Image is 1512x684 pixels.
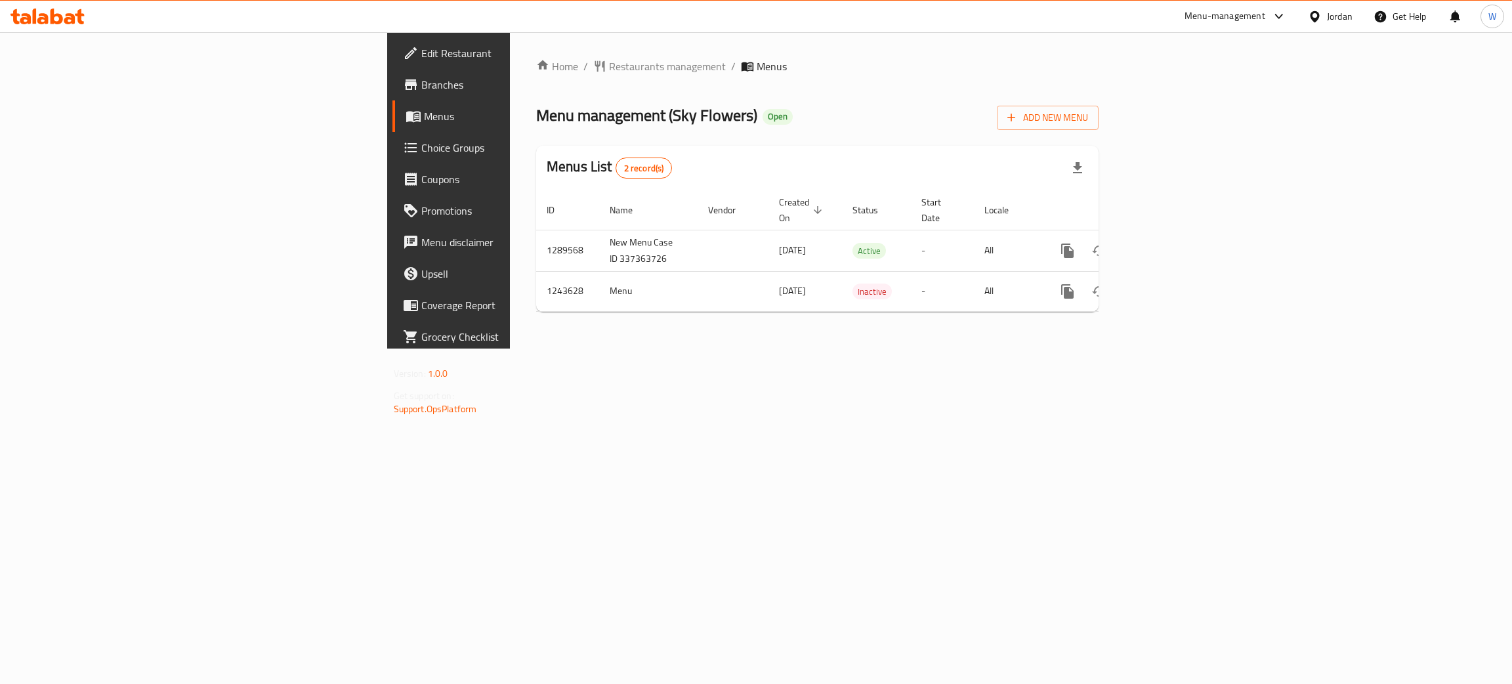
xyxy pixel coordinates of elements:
span: Created On [779,194,826,226]
button: more [1052,276,1083,307]
a: Branches [392,69,640,100]
td: New Menu Case ID 337363726 [599,230,698,271]
div: Menu-management [1185,9,1265,24]
button: more [1052,235,1083,267]
span: 1.0.0 [428,365,448,382]
a: Menu disclaimer [392,226,640,258]
a: Edit Restaurant [392,37,640,69]
span: Start Date [921,194,958,226]
span: Coverage Report [421,297,629,313]
span: Upsell [421,266,629,282]
span: Promotions [421,203,629,219]
a: Support.OpsPlatform [394,400,477,417]
a: Promotions [392,195,640,226]
span: Active [852,244,886,259]
a: Choice Groups [392,132,640,163]
span: Coupons [421,171,629,187]
table: enhanced table [536,190,1188,312]
a: Coupons [392,163,640,195]
span: 2 record(s) [616,162,672,175]
td: Menu [599,271,698,311]
span: Vendor [708,202,753,218]
th: Actions [1041,190,1188,230]
span: Edit Restaurant [421,45,629,61]
span: Menus [757,58,787,74]
div: Active [852,243,886,259]
span: Menu management ( Sky Flowers ) [536,100,757,130]
span: Version: [394,365,426,382]
div: Total records count [616,158,673,179]
a: Menus [392,100,640,132]
span: Menu disclaimer [421,234,629,250]
div: Jordan [1327,9,1353,24]
td: All [974,230,1041,271]
td: All [974,271,1041,311]
h2: Menus List [547,157,672,179]
span: Status [852,202,895,218]
span: Branches [421,77,629,93]
a: Grocery Checklist [392,321,640,353]
span: [DATE] [779,242,806,259]
span: Restaurants management [609,58,726,74]
span: Get support on: [394,387,454,404]
span: Locale [984,202,1026,218]
span: W [1488,9,1496,24]
span: ID [547,202,572,218]
td: - [911,230,974,271]
a: Restaurants management [593,58,726,74]
span: Add New Menu [1007,110,1088,126]
div: Open [763,109,793,125]
span: [DATE] [779,282,806,299]
button: Add New Menu [997,106,1099,130]
li: / [731,58,736,74]
span: Open [763,111,793,122]
span: Name [610,202,650,218]
div: Export file [1062,152,1093,184]
button: Change Status [1083,276,1115,307]
nav: breadcrumb [536,58,1099,74]
a: Coverage Report [392,289,640,321]
span: Menus [424,108,629,124]
span: Inactive [852,284,892,299]
a: Upsell [392,258,640,289]
span: Choice Groups [421,140,629,156]
span: Grocery Checklist [421,329,629,345]
button: Change Status [1083,235,1115,267]
td: - [911,271,974,311]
